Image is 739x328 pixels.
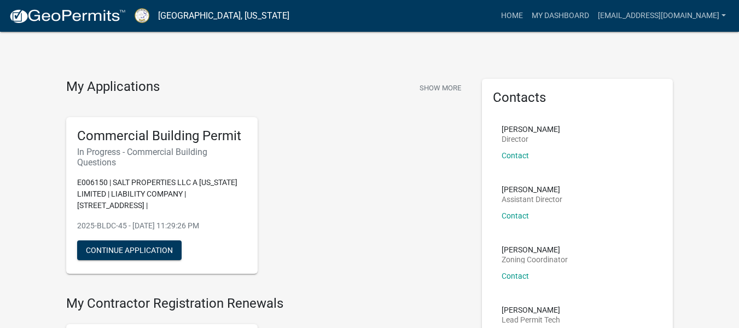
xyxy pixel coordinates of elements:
p: [PERSON_NAME] [502,186,562,193]
button: Continue Application [77,240,182,260]
h4: My Contractor Registration Renewals [66,296,465,312]
a: Contact [502,211,529,220]
h5: Commercial Building Permit [77,128,247,144]
p: [PERSON_NAME] [502,306,560,314]
h6: In Progress - Commercial Building Questions [77,147,247,168]
a: My Dashboard [527,5,593,26]
a: [GEOGRAPHIC_DATA], [US_STATE] [158,7,289,25]
p: E006150 | SALT PROPERTIES LLC A [US_STATE] LIMITED | LIABILITY COMPANY | [STREET_ADDRESS] | [77,177,247,211]
h5: Contacts [493,90,662,106]
p: Lead Permit Tech [502,316,560,324]
p: Assistant Director [502,195,562,203]
img: Putnam County, Georgia [135,8,149,23]
p: Director [502,135,560,143]
a: Contact [502,151,529,160]
p: Zoning Coordinator [502,256,568,263]
button: Show More [415,79,465,97]
p: [PERSON_NAME] [502,246,568,254]
p: [PERSON_NAME] [502,125,560,133]
a: [EMAIL_ADDRESS][DOMAIN_NAME] [593,5,730,26]
a: Home [497,5,527,26]
h4: My Applications [66,79,160,95]
a: Contact [502,272,529,280]
p: 2025-BLDC-45 - [DATE] 11:29:26 PM [77,220,247,232]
